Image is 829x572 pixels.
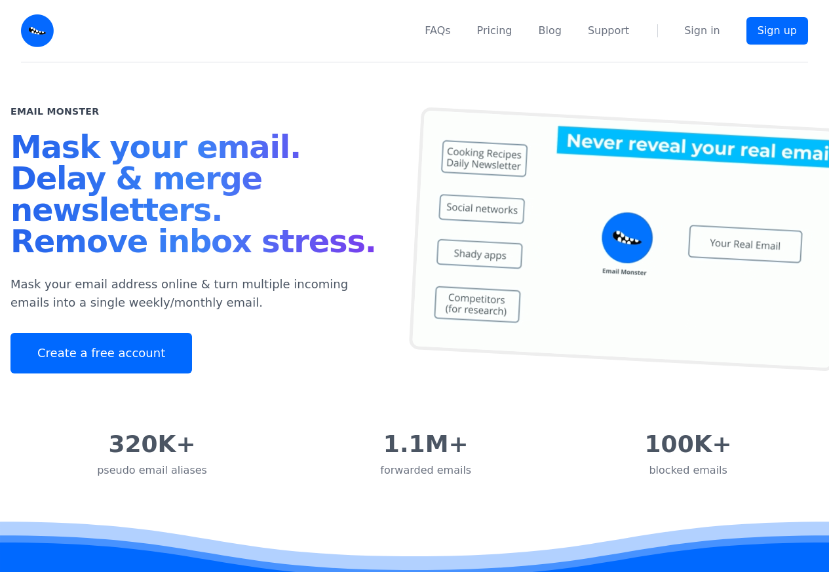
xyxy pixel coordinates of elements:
a: Pricing [477,23,512,39]
a: FAQs [425,23,450,39]
a: Create a free account [10,333,192,373]
a: Sign up [746,17,808,45]
h1: Mask your email. Delay & merge newsletters. Remove inbox stress. [10,131,383,262]
div: blocked emails [645,463,732,478]
a: Support [588,23,629,39]
img: Email Monster [21,14,54,47]
div: forwarded emails [380,463,471,478]
div: 100K+ [645,431,732,457]
h2: Email Monster [10,105,99,118]
p: Mask your email address online & turn multiple incoming emails into a single weekly/monthly email. [10,275,383,312]
div: 320K+ [97,431,207,457]
a: Blog [539,23,562,39]
div: pseudo email aliases [97,463,207,478]
div: 1.1M+ [380,431,471,457]
a: Sign in [684,23,720,39]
